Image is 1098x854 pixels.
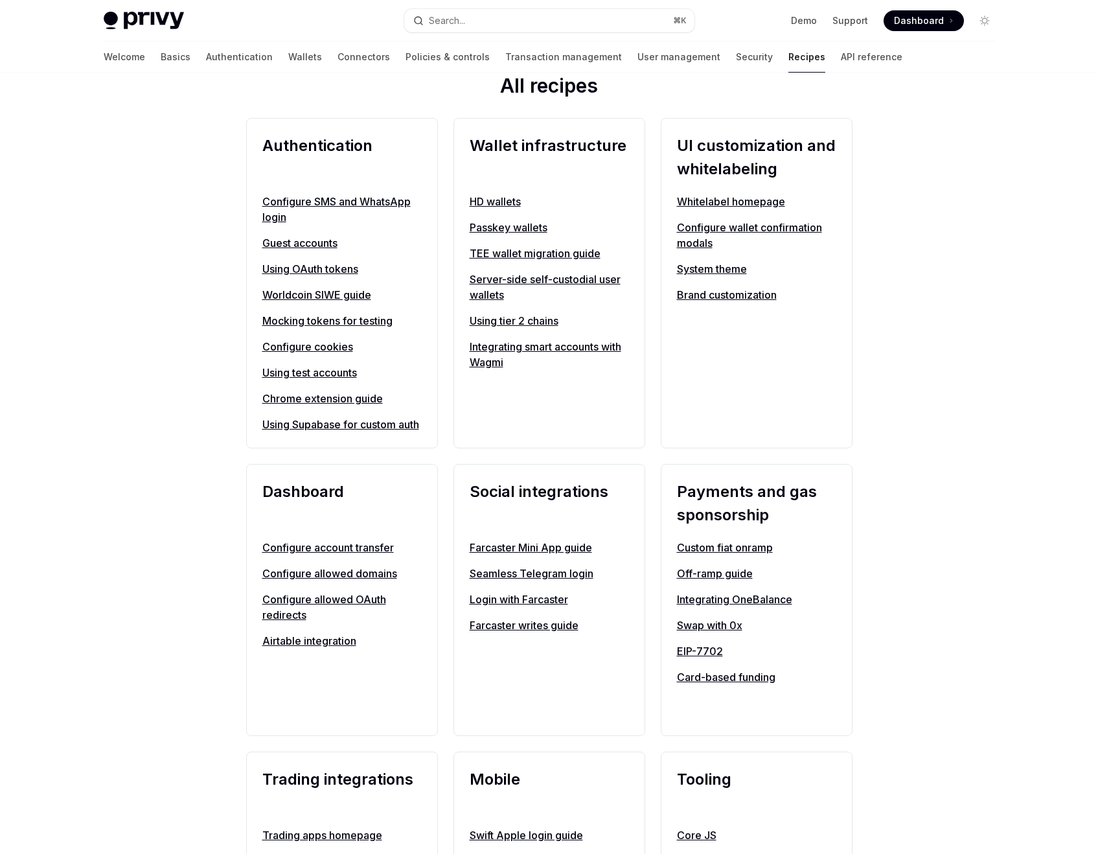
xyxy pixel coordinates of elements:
a: Farcaster Mini App guide [470,540,629,555]
h2: Payments and gas sponsorship [677,480,836,527]
a: Configure allowed OAuth redirects [262,592,422,623]
a: Configure allowed domains [262,566,422,581]
a: Recipes [788,41,825,73]
a: Seamless Telegram login [470,566,629,581]
a: Using test accounts [262,365,422,380]
h2: Authentication [262,134,422,181]
h2: Tooling [677,768,836,814]
a: Trading apps homepage [262,827,422,843]
a: Welcome [104,41,145,73]
a: Airtable integration [262,633,422,649]
a: Card-based funding [677,669,836,685]
div: Search... [429,13,465,29]
a: Integrating OneBalance [677,592,836,607]
a: Transaction management [505,41,622,73]
a: HD wallets [470,194,629,209]
a: Configure wallet confirmation modals [677,220,836,251]
a: Connectors [337,41,390,73]
h2: Mobile [470,768,629,814]
a: Swap with 0x [677,617,836,633]
h2: UI customization and whitelabeling [677,134,836,181]
span: ⌘ K [673,16,687,26]
h2: Social integrations [470,480,629,527]
a: Core JS [677,827,836,843]
a: Chrome extension guide [262,391,422,406]
a: Worldcoin SIWE guide [262,287,422,303]
a: Off-ramp guide [677,566,836,581]
a: Support [832,14,868,27]
h2: Trading integrations [262,768,422,814]
a: Configure account transfer [262,540,422,555]
h2: Wallet infrastructure [470,134,629,181]
a: Brand customization [677,287,836,303]
a: TEE wallet migration guide [470,246,629,261]
h2: All recipes [246,74,852,102]
a: Policies & controls [406,41,490,73]
h2: Dashboard [262,480,422,527]
button: Toggle dark mode [974,10,995,31]
a: Using OAuth tokens [262,261,422,277]
a: Wallets [288,41,322,73]
a: Farcaster writes guide [470,617,629,633]
img: light logo [104,12,184,30]
a: API reference [841,41,902,73]
a: User management [637,41,720,73]
a: Basics [161,41,190,73]
a: Integrating smart accounts with Wagmi [470,339,629,370]
a: Guest accounts [262,235,422,251]
a: EIP-7702 [677,643,836,659]
a: Configure SMS and WhatsApp login [262,194,422,225]
a: Swift Apple login guide [470,827,629,843]
a: Security [736,41,773,73]
a: Demo [791,14,817,27]
a: Login with Farcaster [470,592,629,607]
button: Search...⌘K [404,9,694,32]
a: Configure cookies [262,339,422,354]
a: System theme [677,261,836,277]
a: Server-side self-custodial user wallets [470,271,629,303]
a: Using Supabase for custom auth [262,417,422,432]
a: Custom fiat onramp [677,540,836,555]
span: Dashboard [894,14,944,27]
a: Using tier 2 chains [470,313,629,329]
a: Mocking tokens for testing [262,313,422,329]
a: Whitelabel homepage [677,194,836,209]
a: Dashboard [884,10,964,31]
a: Authentication [206,41,273,73]
a: Passkey wallets [470,220,629,235]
